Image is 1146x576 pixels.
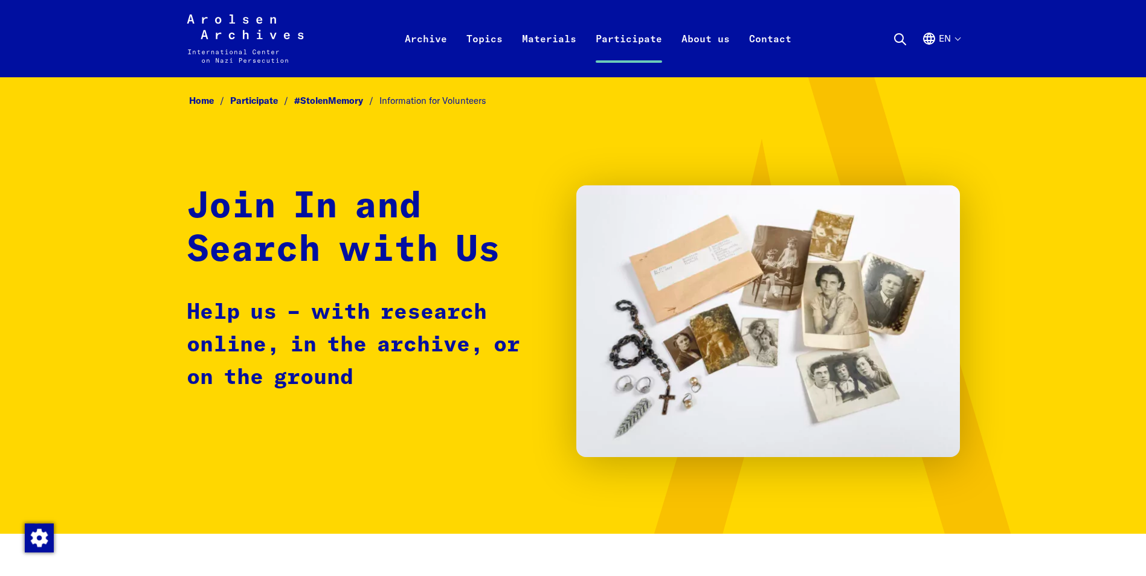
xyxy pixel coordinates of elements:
a: Participate [586,29,672,77]
a: Contact [739,29,801,77]
a: #StolenMemory [294,95,379,106]
nav: Primary [395,14,801,63]
button: English, language selection [922,31,960,75]
p: Help us – with research online, in the archive, or on the ground [187,296,552,394]
a: About us [672,29,739,77]
a: Archive [395,29,457,77]
a: Topics [457,29,512,77]
img: Change consent [25,523,54,552]
strong: Join In and Search with Us [187,189,500,269]
nav: Breadcrumb [187,92,960,110]
a: Participate [230,95,294,106]
a: Home [189,95,230,106]
a: Materials [512,29,586,77]
span: Information for Volunteers [379,95,486,106]
div: Change consent [24,523,53,552]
